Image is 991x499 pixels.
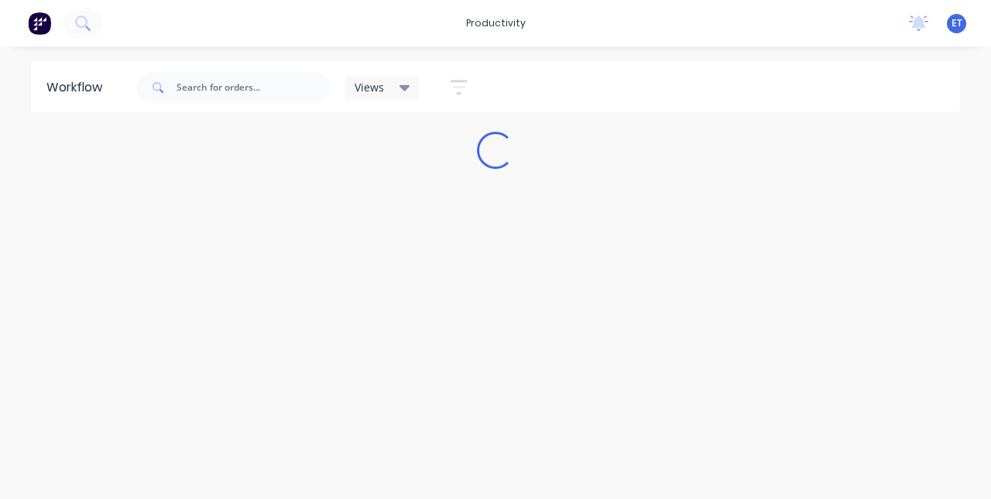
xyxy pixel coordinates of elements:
span: Views [355,79,384,95]
div: productivity [458,12,533,35]
div: Workflow [46,78,110,97]
img: Factory [28,12,51,35]
span: ET [952,16,962,30]
input: Search for orders... [177,72,330,103]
